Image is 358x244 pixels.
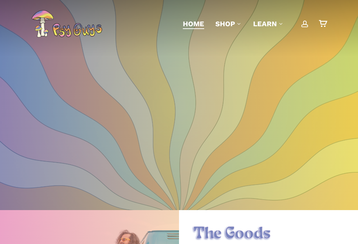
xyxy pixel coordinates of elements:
[215,19,242,29] a: Shop
[253,19,284,29] a: Learn
[215,20,235,28] span: Shop
[253,20,277,28] span: Learn
[183,19,204,29] a: Home
[183,20,204,28] span: Home
[31,10,102,38] img: PsyGuys
[193,224,344,244] h1: The Goods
